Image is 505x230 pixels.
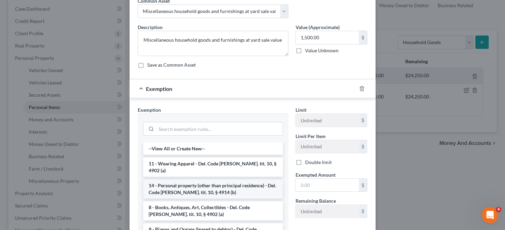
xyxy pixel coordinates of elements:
iframe: Intercom live chat [482,207,498,223]
span: 4 [496,207,501,212]
input: -- [296,205,359,218]
div: $ [359,114,367,127]
span: Limit [295,107,306,113]
label: Limit Per Item [295,133,325,140]
li: 8 - Books, Antiques, Art, Collectibles - Del. Code [PERSON_NAME]. tit. 10, § 4902 (a) [143,201,283,220]
label: Value (Approximate) [295,24,339,31]
span: Exemption [138,107,161,113]
label: Save as Common Asset [147,62,196,68]
div: $ [359,205,367,218]
div: $ [359,140,367,153]
input: 0.00 [296,179,359,192]
span: Exemption [146,85,172,92]
input: -- [296,114,359,127]
span: Description [138,24,163,30]
div: $ [359,179,367,192]
span: Exempted Amount [295,172,335,178]
div: $ [359,31,367,44]
li: 14 - Personal property (other than principal residence) - Del. Code [PERSON_NAME]. tit. 10, § 491... [143,179,283,199]
input: 0.00 [296,31,359,44]
li: 11 - Wearing Apparel - Del. Code [PERSON_NAME]. tit. 10, § 4902 (a) [143,158,283,177]
li: --View All or Create New-- [143,143,283,155]
input: Search exemption rules... [156,122,283,135]
input: -- [296,140,359,153]
label: Remaining Balance [295,197,336,204]
label: Value Unknown [305,47,338,54]
label: Double limit [305,159,331,166]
